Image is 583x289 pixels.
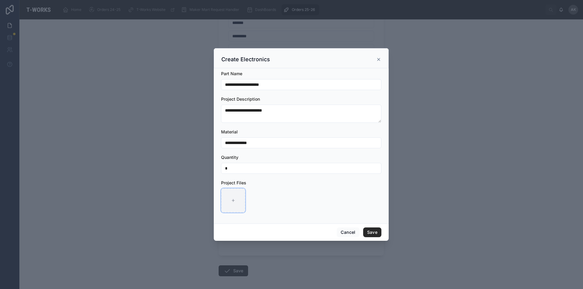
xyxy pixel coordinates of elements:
span: Part Name [221,71,242,76]
h3: Create Electronics [221,56,270,63]
button: Save [363,227,381,237]
span: Material [221,129,238,134]
button: Cancel [337,227,359,237]
span: Project Files [221,180,246,185]
span: Quantity [221,155,238,160]
span: Project Description [221,96,260,102]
